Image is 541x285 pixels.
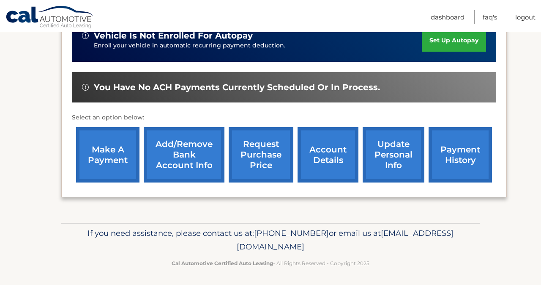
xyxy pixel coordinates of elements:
[94,82,380,93] span: You have no ACH payments currently scheduled or in process.
[67,259,474,268] p: - All Rights Reserved - Copyright 2025
[76,127,139,183] a: make a payment
[515,10,536,24] a: Logout
[237,228,454,252] span: [EMAIL_ADDRESS][DOMAIN_NAME]
[363,127,424,183] a: update personal info
[431,10,464,24] a: Dashboard
[94,30,253,41] span: vehicle is not enrolled for autopay
[82,84,89,91] img: alert-white.svg
[172,260,273,266] strong: Cal Automotive Certified Auto Leasing
[254,228,329,238] span: [PHONE_NUMBER]
[422,29,486,52] a: set up autopay
[483,10,497,24] a: FAQ's
[82,32,89,39] img: alert-white.svg
[67,227,474,254] p: If you need assistance, please contact us at: or email us at
[144,127,224,183] a: Add/Remove bank account info
[5,6,94,30] a: Cal Automotive
[94,41,422,50] p: Enroll your vehicle in automatic recurring payment deduction.
[298,127,358,183] a: account details
[229,127,293,183] a: request purchase price
[429,127,492,183] a: payment history
[72,113,496,123] p: Select an option below:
